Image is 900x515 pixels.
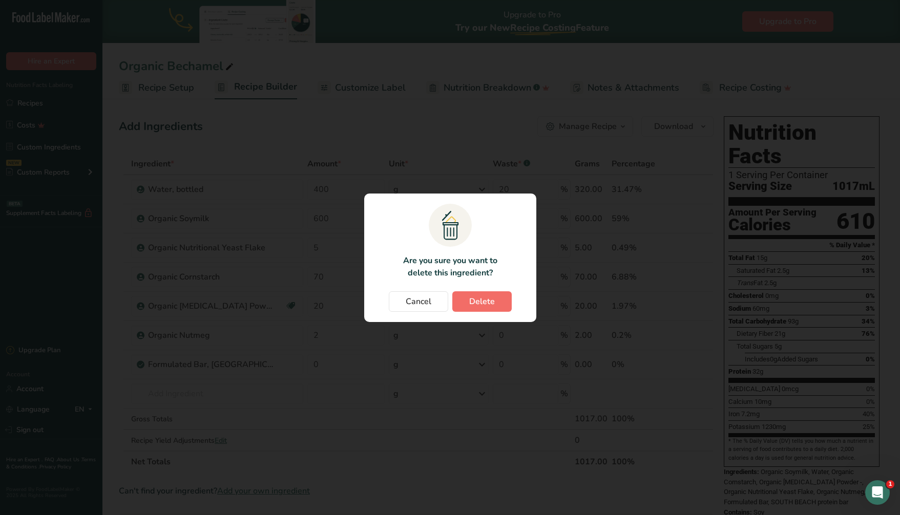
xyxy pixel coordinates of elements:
span: 1 [886,480,894,488]
iframe: Intercom live chat [865,480,890,505]
p: Are you sure you want to delete this ingredient? [397,254,503,279]
span: Cancel [406,295,431,308]
button: Cancel [389,291,448,312]
button: Delete [452,291,512,312]
span: Delete [469,295,495,308]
